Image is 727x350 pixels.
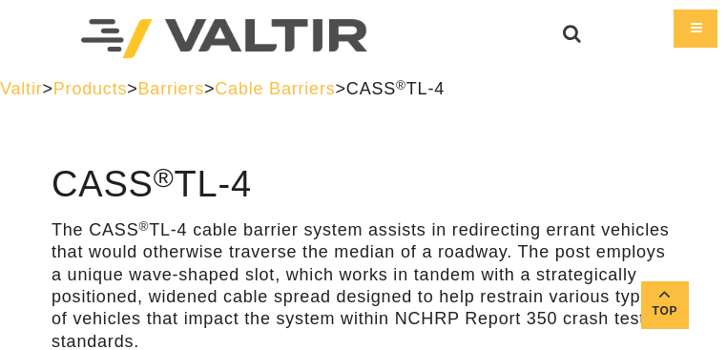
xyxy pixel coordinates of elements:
a: Barriers [138,79,204,98]
sup: ® [396,78,406,93]
span: Top [641,300,689,322]
div: Menu [674,10,717,48]
h1: CASS TL-4 [52,165,675,205]
a: Cable Barriers [215,79,335,98]
a: Top [641,281,689,329]
sup: ® [138,219,149,234]
img: Valtir [81,19,367,58]
span: CASS TL-4 [346,79,445,98]
sup: ® [154,162,175,193]
a: Products [53,79,127,98]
